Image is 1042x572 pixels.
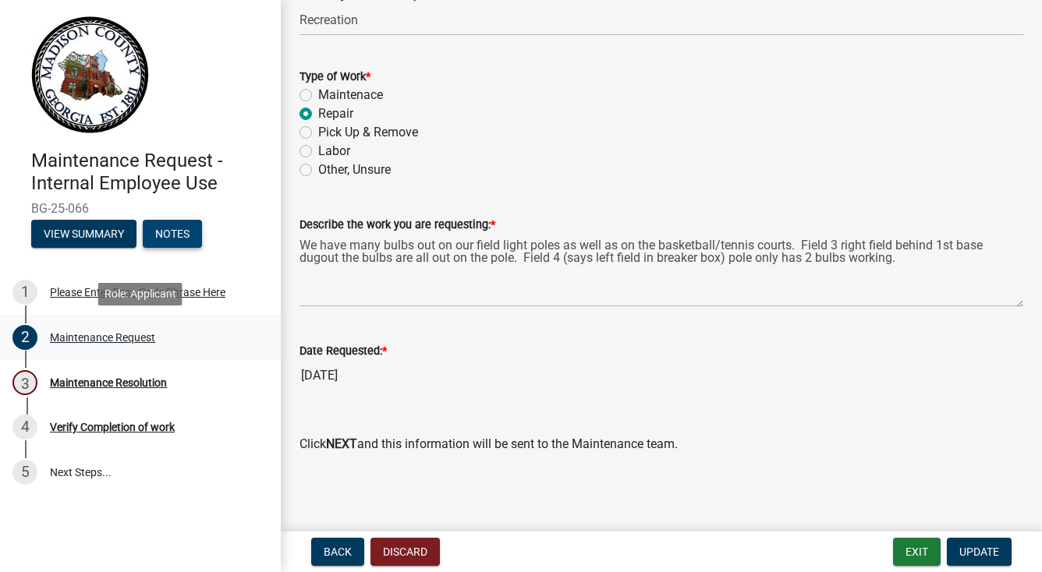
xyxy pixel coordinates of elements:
div: Maintenance Resolution [50,377,167,388]
button: View Summary [31,220,136,248]
div: 3 [12,370,37,395]
button: Exit [893,538,941,566]
label: Labor [318,142,350,161]
span: Update [959,546,999,558]
img: Madison County, Georgia [31,16,149,133]
div: Maintenance Request [50,332,155,343]
div: Verify Completion of work [50,422,175,433]
span: BG-25-066 [31,201,250,216]
label: Maintenace [318,86,383,104]
label: Type of Work [299,72,370,83]
label: Repair [318,104,353,123]
button: Notes [143,220,202,248]
button: Back [311,538,364,566]
strong: NEXT [326,436,357,451]
label: Describe the work you are requesting: [299,220,495,231]
div: 4 [12,415,37,440]
div: 1 [12,280,37,305]
div: 2 [12,325,37,350]
div: Role: Applicant [98,283,183,305]
div: 5 [12,460,37,485]
h4: Maintenance Request - Internal Employee Use [31,150,268,195]
button: Discard [370,538,440,566]
button: Update [947,538,1012,566]
p: Click and this information will be sent to the Maintenance team. [299,435,1023,454]
label: Other, Unsure [318,161,391,179]
label: Date Requested: [299,346,387,357]
span: Back [324,546,352,558]
wm-modal-confirm: Summary [31,228,136,241]
label: Pick Up & Remove [318,123,418,142]
div: Please Enter Pass Code Phrase Here [50,287,225,298]
wm-modal-confirm: Notes [143,228,202,241]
